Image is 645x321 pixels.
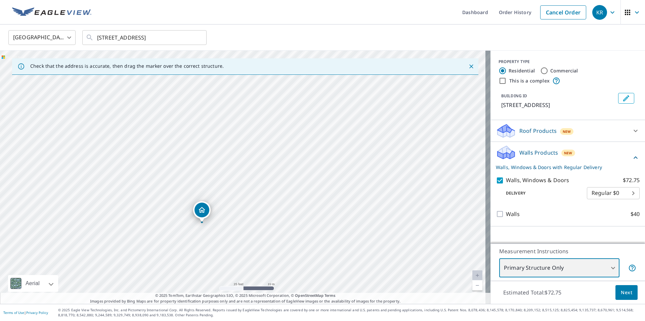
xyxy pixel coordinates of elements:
[615,285,638,300] button: Next
[623,176,640,184] p: $72.75
[509,77,550,84] label: This is a complex
[8,275,58,292] div: Aerial
[472,280,482,290] a: Current Level 20, Zoom Out
[501,101,615,109] p: [STREET_ADDRESS]
[295,293,323,298] a: OpenStreetMap
[550,67,578,74] label: Commercial
[325,293,336,298] a: Terms
[499,59,637,65] div: PROPERTY TYPE
[193,201,211,222] div: Dropped pin, building 1, Residential property, 3039 S 15th St Milwaukee, WI 53215
[3,310,24,315] a: Terms of Use
[496,164,632,171] p: Walls, Windows & Doors with Regular Delivery
[587,184,640,203] div: Regular $0
[592,5,607,20] div: KR
[563,129,571,134] span: New
[506,210,520,218] p: Walls
[519,149,558,157] p: Walls Products
[509,67,535,74] label: Residential
[8,28,76,47] div: [GEOGRAPHIC_DATA]
[564,150,572,156] span: New
[631,210,640,218] p: $40
[58,308,642,318] p: © 2025 Eagle View Technologies, Inc. and Pictometry International Corp. All Rights Reserved. Repo...
[30,63,224,69] p: Check that the address is accurate, then drag the marker over the correct structure.
[3,311,48,315] p: |
[496,190,587,196] p: Delivery
[618,93,634,104] button: Edit building 1
[498,285,567,300] p: Estimated Total: $72.75
[501,93,527,99] p: BUILDING ID
[506,176,569,184] p: Walls, Windows & Doors
[496,145,640,171] div: Walls ProductsNewWalls, Windows & Doors with Regular Delivery
[97,28,193,47] input: Search by address or latitude-longitude
[24,275,42,292] div: Aerial
[472,270,482,280] a: Current Level 20, Zoom In Disabled
[467,62,476,71] button: Close
[12,7,91,17] img: EV Logo
[621,288,632,297] span: Next
[499,259,619,277] div: Primary Structure Only
[628,264,636,272] span: Your report will include only the primary structure on the property. For example, a detached gara...
[496,123,640,139] div: Roof ProductsNew
[519,127,557,135] p: Roof Products
[26,310,48,315] a: Privacy Policy
[499,247,636,255] p: Measurement Instructions
[540,5,586,19] a: Cancel Order
[155,293,336,299] span: © 2025 TomTom, Earthstar Geographics SIO, © 2025 Microsoft Corporation, ©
